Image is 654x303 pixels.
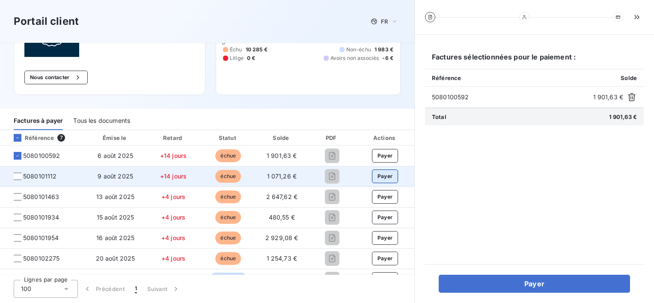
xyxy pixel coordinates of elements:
span: non-échue [210,273,247,285]
span: +14 jours [160,152,187,159]
span: Litige [230,54,244,62]
span: 20 août 2025 [96,255,135,262]
span: FR [381,18,388,25]
span: 1 [135,285,137,293]
span: 1 983 € [375,46,393,53]
span: 1 071,26 € [267,172,297,180]
span: Référence [432,74,461,81]
span: 5080101934 [23,213,59,222]
span: échue [215,252,241,265]
span: 1 901,63 € [267,152,297,159]
span: +4 jours [161,255,185,262]
span: Total [432,113,446,120]
div: Référence [7,134,54,142]
span: +4 jours [161,214,185,221]
h6: Factures sélectionnées pour le paiement : [425,52,644,69]
span: échue [215,190,241,203]
span: Échu [230,46,242,53]
span: 6 août 2025 [98,152,133,159]
button: Payer [372,149,398,163]
div: Statut [203,134,254,142]
span: -6 € [382,54,393,62]
button: Payer [372,190,398,204]
span: 1 901,63 € [593,93,624,101]
span: 5080101954 [23,234,59,242]
span: 1 254,73 € [267,255,297,262]
button: Payer [439,275,630,293]
div: PDF [310,134,354,142]
div: Retard [147,134,199,142]
span: +14 jours [160,172,187,180]
span: 9 août 2025 [98,172,133,180]
div: Factures à payer [14,112,63,130]
span: 2 929,08 € [265,234,298,241]
span: +4 jours [161,234,185,241]
span: 480,55 € [269,214,295,221]
button: Payer [372,169,398,183]
button: Précédent [78,280,130,298]
span: 15 août 2025 [97,214,134,221]
span: 1 901,63 € [609,113,637,120]
span: 5080100592 [432,93,590,101]
button: Payer [372,252,398,265]
div: Tous les documents [73,112,130,130]
span: échue [215,211,241,224]
span: échue [215,149,241,162]
span: 5080101463 [23,193,59,201]
span: Avoirs non associés [330,54,379,62]
span: 5080101112 [23,172,57,181]
span: 13 août 2025 [96,193,134,200]
span: 5080100592 [23,151,60,160]
span: +4 jours [161,193,185,200]
span: échue [215,232,241,244]
button: Suivant [142,280,185,298]
span: 7 [57,134,65,142]
span: Solde [621,74,637,81]
h3: Portail client [14,14,79,29]
span: échue [215,170,241,183]
span: 10 285 € [246,46,268,53]
span: 5080102275 [23,254,60,263]
span: 0 € [247,54,255,62]
span: 2 647,62 € [266,193,298,200]
button: Payer [372,231,398,245]
div: Solde [257,134,306,142]
button: Payer [372,272,398,286]
span: Non-échu [346,46,371,53]
button: Nous contacter [24,71,88,84]
span: 100 [21,285,31,293]
div: Actions [357,134,413,142]
button: 1 [130,280,142,298]
span: 16 août 2025 [96,234,134,241]
button: Payer [372,211,398,224]
div: Émise le [87,134,144,142]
